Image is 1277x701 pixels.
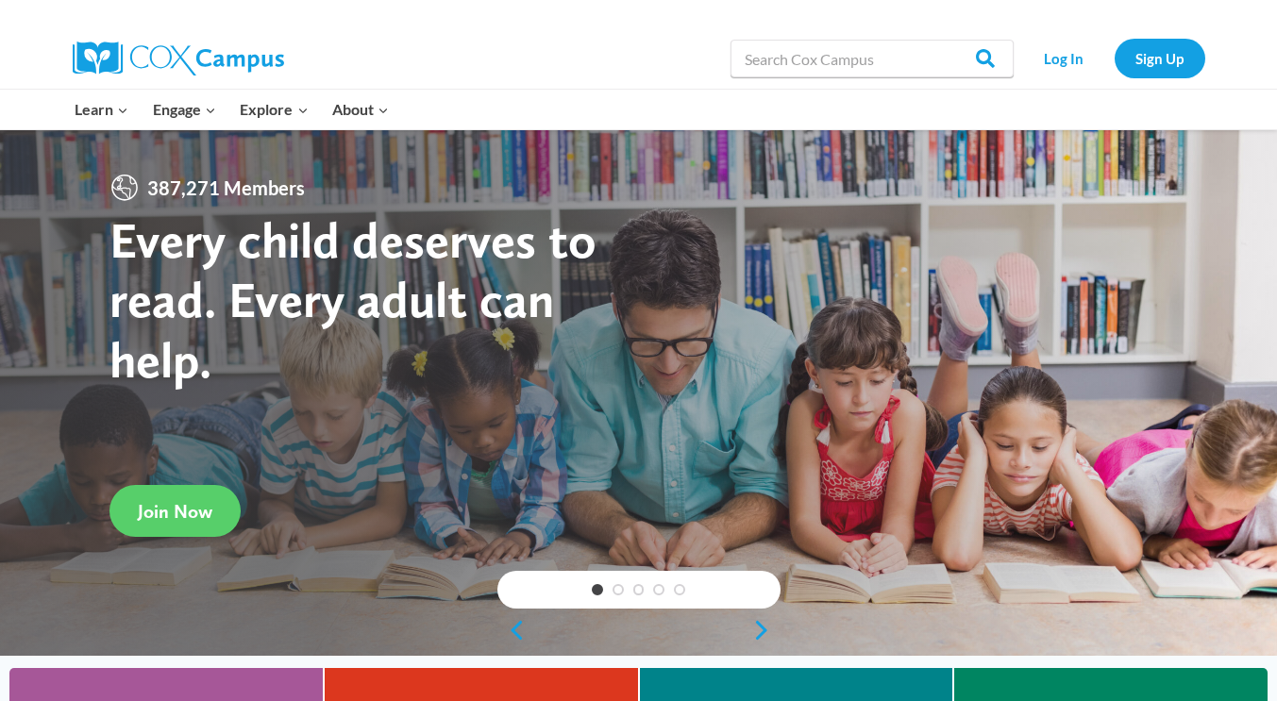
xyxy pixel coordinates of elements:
[153,97,216,122] span: Engage
[1023,39,1105,77] a: Log In
[592,584,603,595] a: 1
[109,485,241,537] a: Join Now
[138,500,212,523] span: Join Now
[240,97,308,122] span: Explore
[140,173,312,203] span: 387,271 Members
[1023,39,1205,77] nav: Secondary Navigation
[109,209,596,390] strong: Every child deserves to read. Every adult can help.
[752,619,781,642] a: next
[1115,39,1205,77] a: Sign Up
[497,611,781,649] div: content slider buttons
[613,584,624,595] a: 2
[653,584,664,595] a: 4
[497,619,526,642] a: previous
[73,42,284,75] img: Cox Campus
[332,97,389,122] span: About
[731,40,1014,77] input: Search Cox Campus
[674,584,685,595] a: 5
[75,97,128,122] span: Learn
[63,90,401,129] nav: Primary Navigation
[633,584,645,595] a: 3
